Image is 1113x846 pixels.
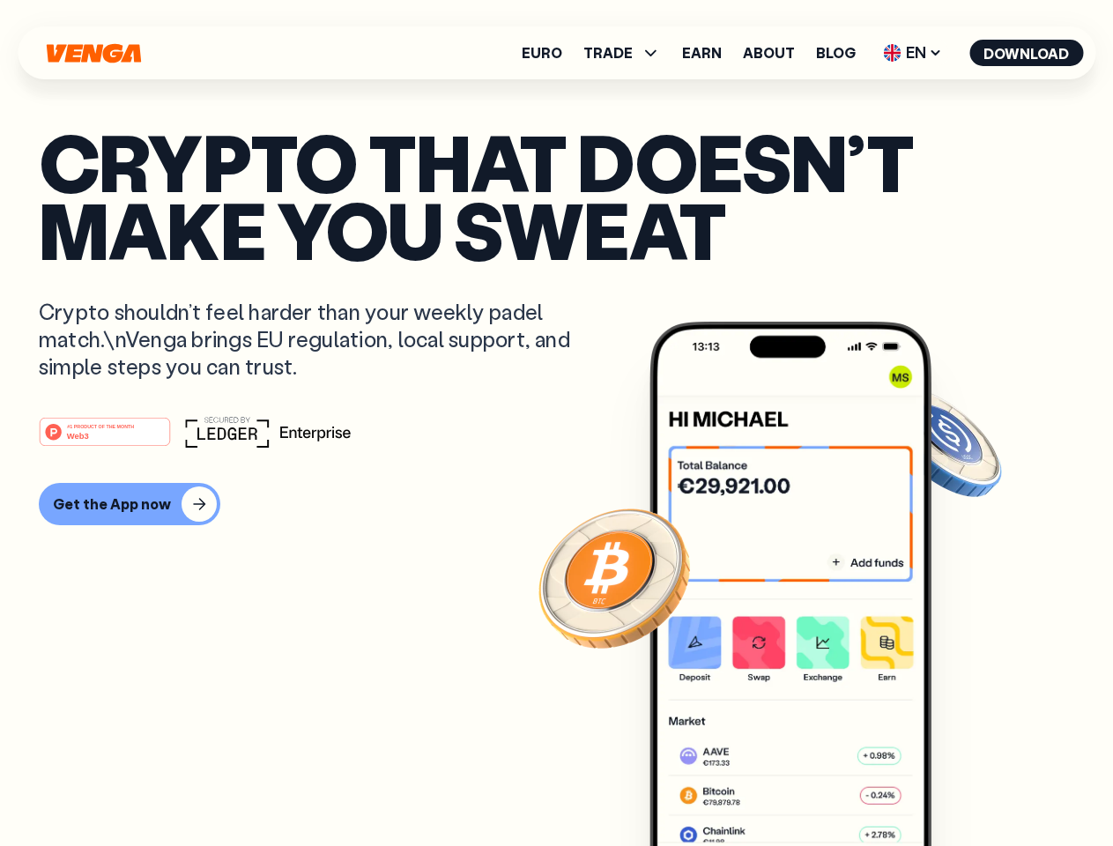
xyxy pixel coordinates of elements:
p: Crypto shouldn’t feel harder than your weekly padel match.\nVenga brings EU regulation, local sup... [39,298,596,381]
svg: Home [44,43,143,63]
span: TRADE [583,46,633,60]
a: Blog [816,46,856,60]
button: Get the App now [39,483,220,525]
a: Earn [682,46,722,60]
a: About [743,46,795,60]
img: Bitcoin [535,498,694,657]
tspan: #1 PRODUCT OF THE MONTH [67,423,134,428]
a: Euro [522,46,562,60]
img: USDC coin [879,379,1005,506]
button: Download [969,40,1083,66]
span: EN [877,39,948,67]
span: TRADE [583,42,661,63]
tspan: Web3 [67,430,89,440]
div: Get the App now [53,495,171,513]
img: flag-uk [883,44,901,62]
p: Crypto that doesn’t make you sweat [39,128,1074,263]
a: #1 PRODUCT OF THE MONTHWeb3 [39,427,171,450]
a: Get the App now [39,483,1074,525]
